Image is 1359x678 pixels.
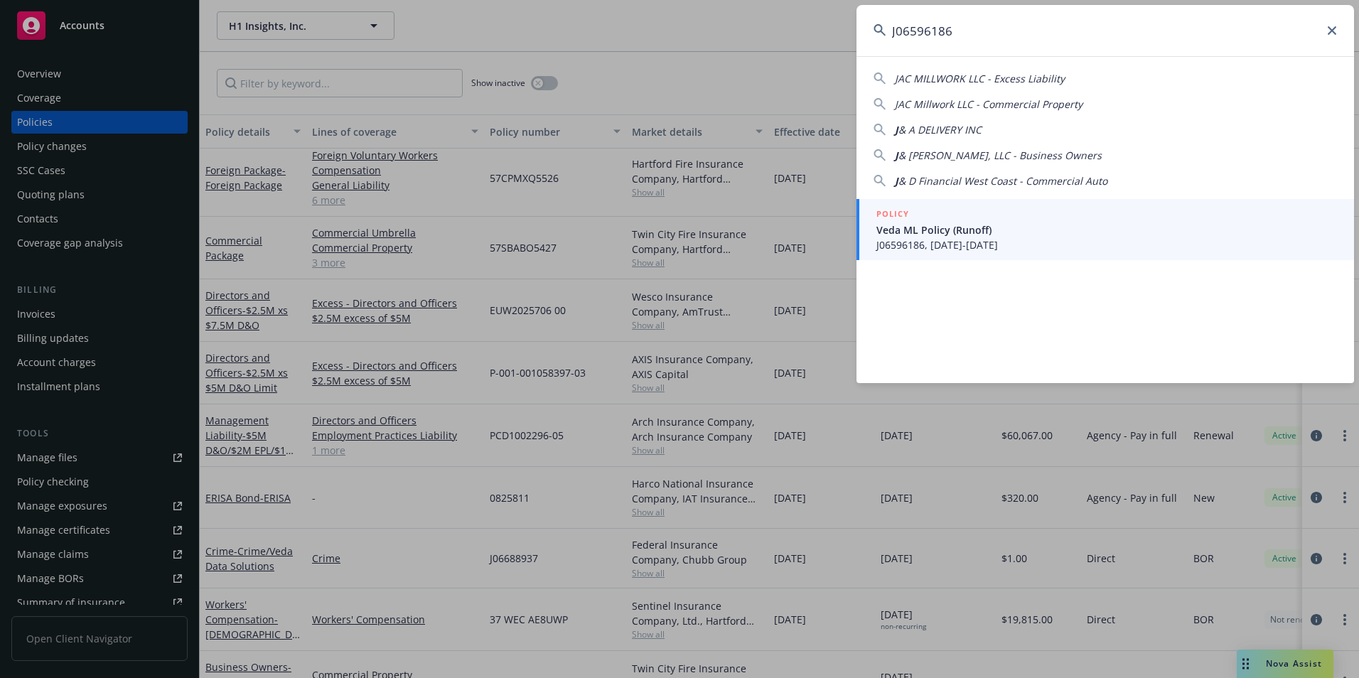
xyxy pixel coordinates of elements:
[898,123,982,136] span: & A DELIVERY INC
[876,207,909,221] h5: POLICY
[856,199,1354,260] a: POLICYVeda ML Policy (Runoff)J06596186, [DATE]-[DATE]
[876,237,1337,252] span: J06596186, [DATE]-[DATE]
[895,123,898,136] span: J
[895,72,1065,85] span: JAC MILLWORK LLC - Excess Liability
[898,174,1107,188] span: & D Financial West Coast - Commercial Auto
[856,5,1354,56] input: Search...
[876,222,1337,237] span: Veda ML Policy (Runoff)
[895,174,898,188] span: J
[898,149,1102,162] span: & [PERSON_NAME], LLC - Business Owners
[895,149,898,162] span: J
[895,97,1083,111] span: JAC Millwork LLC - Commercial Property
